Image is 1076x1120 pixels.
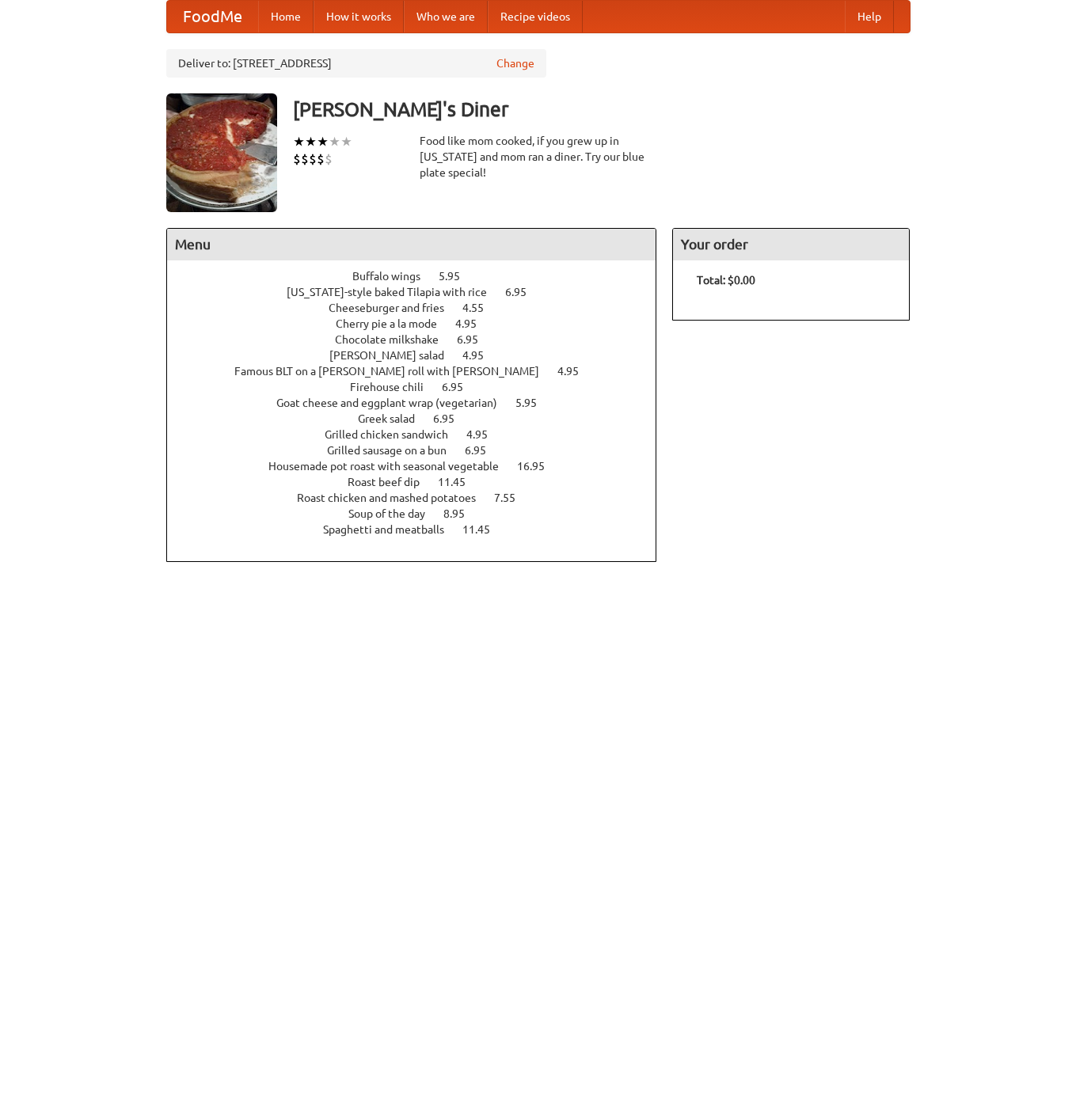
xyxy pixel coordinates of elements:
[329,349,513,362] a: [PERSON_NAME] salad 4.95
[465,444,502,457] span: 6.95
[494,492,531,504] span: 7.55
[323,523,519,536] a: Spaghetti and meatballs 11.45
[301,150,309,168] li: $
[496,55,534,71] a: Change
[297,492,545,504] a: Roast chicken and mashed potatoes 7.55
[420,133,657,180] div: Food like mom cooked, if you grew up in [US_STATE] and mom ran a diner. Try our blue plate special!
[336,317,453,330] span: Cherry pie a la mode
[455,317,492,330] span: 4.95
[845,1,894,32] a: Help
[234,365,608,378] a: Famous BLT on a [PERSON_NAME] roll with [PERSON_NAME] 4.95
[268,460,515,473] span: Housemade pot roast with seasonal vegetable
[234,365,555,378] span: Famous BLT on a [PERSON_NAME] roll with [PERSON_NAME]
[404,1,488,32] a: Who we are
[439,270,476,283] span: 5.95
[348,476,495,488] a: Roast beef dip 11.45
[293,93,911,125] h3: [PERSON_NAME]'s Diner
[438,476,481,488] span: 11.45
[317,150,325,168] li: $
[462,302,500,314] span: 4.55
[466,428,504,441] span: 4.95
[325,428,464,441] span: Grilled chicken sandwich
[329,302,513,314] a: Cheeseburger and fries 4.55
[457,333,494,346] span: 6.95
[329,133,340,150] li: ★
[505,286,542,298] span: 6.95
[350,381,492,393] a: Firehouse chili 6.95
[462,349,500,362] span: 4.95
[462,523,506,536] span: 11.45
[325,150,333,168] li: $
[327,444,515,457] a: Grilled sausage on a bun 6.95
[348,476,435,488] span: Roast beef dip
[358,412,431,425] span: Greek salad
[268,460,574,473] a: Housemade pot roast with seasonal vegetable 16.95
[517,460,561,473] span: 16.95
[276,397,513,409] span: Goat cheese and eggplant wrap (vegetarian)
[348,507,494,520] a: Soup of the day 8.95
[442,381,479,393] span: 6.95
[166,93,277,212] img: angular.jpg
[673,229,909,260] h4: Your order
[293,133,305,150] li: ★
[335,333,508,346] a: Chocolate milkshake 6.95
[329,302,460,314] span: Cheeseburger and fries
[348,507,441,520] span: Soup of the day
[276,397,566,409] a: Goat cheese and eggplant wrap (vegetarian) 5.95
[358,412,484,425] a: Greek salad 6.95
[317,133,329,150] li: ★
[305,133,317,150] li: ★
[327,444,462,457] span: Grilled sausage on a bun
[287,286,503,298] span: [US_STATE]-style baked Tilapia with rice
[335,333,454,346] span: Chocolate milkshake
[515,397,553,409] span: 5.95
[314,1,404,32] a: How it works
[309,150,317,168] li: $
[293,150,301,168] li: $
[433,412,470,425] span: 6.95
[167,1,258,32] a: FoodMe
[340,133,352,150] li: ★
[336,317,506,330] a: Cherry pie a la mode 4.95
[258,1,314,32] a: Home
[323,523,460,536] span: Spaghetti and meatballs
[697,274,755,287] b: Total: $0.00
[443,507,481,520] span: 8.95
[166,49,546,78] div: Deliver to: [STREET_ADDRESS]
[352,270,489,283] a: Buffalo wings 5.95
[167,229,656,260] h4: Menu
[557,365,595,378] span: 4.95
[352,270,436,283] span: Buffalo wings
[488,1,583,32] a: Recipe videos
[297,492,492,504] span: Roast chicken and mashed potatoes
[350,381,439,393] span: Firehouse chili
[287,286,556,298] a: [US_STATE]-style baked Tilapia with rice 6.95
[329,349,460,362] span: [PERSON_NAME] salad
[325,428,517,441] a: Grilled chicken sandwich 4.95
